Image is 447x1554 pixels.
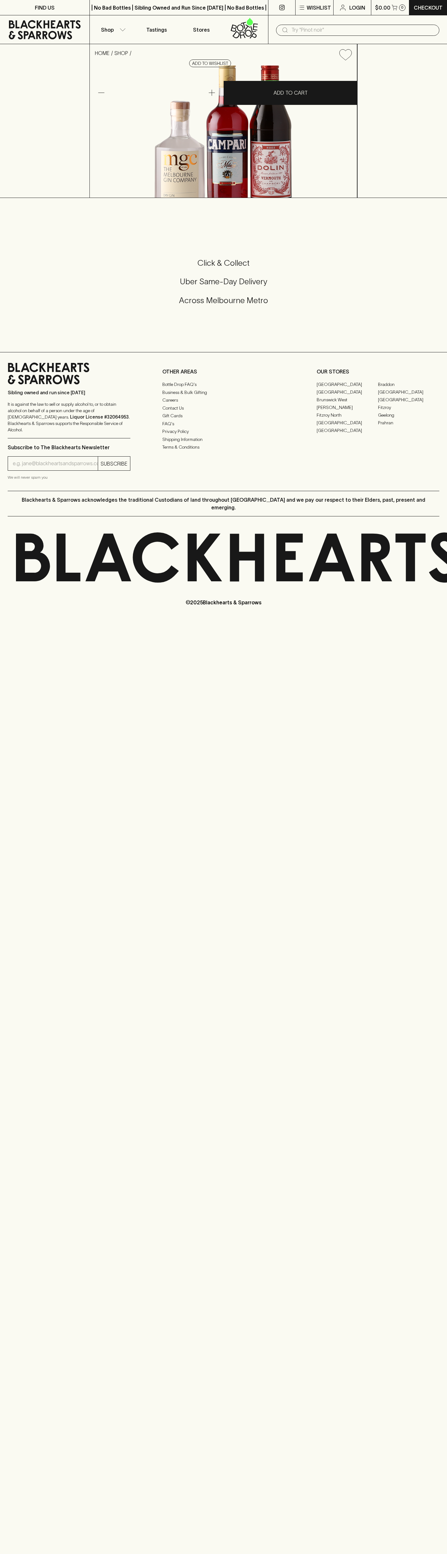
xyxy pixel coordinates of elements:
h5: Uber Same-Day Delivery [8,276,439,287]
a: Careers [162,396,285,404]
p: SUBSCRIBE [101,460,127,467]
a: [GEOGRAPHIC_DATA] [317,419,378,427]
a: Contact Us [162,404,285,412]
a: Stores [179,15,224,44]
input: e.g. jane@blackheartsandsparrows.com.au [13,459,98,469]
p: Shop [101,26,114,34]
button: ADD TO CART [224,81,357,105]
p: OTHER AREAS [162,368,285,375]
p: Tastings [146,26,167,34]
p: FIND US [35,4,55,12]
a: [GEOGRAPHIC_DATA] [378,396,439,404]
button: Add to wishlist [189,59,231,67]
p: It is against the law to sell or supply alcohol to, or to obtain alcohol on behalf of a person un... [8,401,130,433]
a: Gift Cards [162,412,285,420]
p: Subscribe to The Blackhearts Newsletter [8,443,130,451]
a: Prahran [378,419,439,427]
strong: Liquor License #32064953 [70,414,129,420]
a: Bottle Drop FAQ's [162,381,285,388]
a: Fitzroy [378,404,439,411]
a: Shipping Information [162,436,285,443]
a: [PERSON_NAME] [317,404,378,411]
p: Login [349,4,365,12]
img: 31522.png [90,66,357,198]
input: Try "Pinot noir" [291,25,434,35]
button: SUBSCRIBE [98,457,130,470]
button: Shop [90,15,135,44]
a: Business & Bulk Gifting [162,388,285,396]
a: HOME [95,50,110,56]
a: Fitzroy North [317,411,378,419]
h5: Click & Collect [8,258,439,268]
div: Call to action block [8,232,439,339]
a: Geelong [378,411,439,419]
a: [GEOGRAPHIC_DATA] [317,381,378,388]
p: Wishlist [307,4,331,12]
a: Braddon [378,381,439,388]
p: We will never spam you [8,474,130,481]
a: SHOP [114,50,128,56]
a: Privacy Policy [162,428,285,436]
button: Add to wishlist [337,47,354,63]
p: Stores [193,26,210,34]
a: Tastings [134,15,179,44]
h5: Across Melbourne Metro [8,295,439,306]
p: $0.00 [375,4,390,12]
a: Terms & Conditions [162,443,285,451]
p: OUR STORES [317,368,439,375]
p: Checkout [414,4,443,12]
p: Blackhearts & Sparrows acknowledges the traditional Custodians of land throughout [GEOGRAPHIC_DAT... [12,496,435,511]
a: Brunswick West [317,396,378,404]
a: [GEOGRAPHIC_DATA] [317,427,378,434]
a: [GEOGRAPHIC_DATA] [317,388,378,396]
p: Sibling owned and run since [DATE] [8,389,130,396]
a: [GEOGRAPHIC_DATA] [378,388,439,396]
p: ADD TO CART [274,89,308,97]
a: FAQ's [162,420,285,428]
p: 0 [401,6,404,9]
